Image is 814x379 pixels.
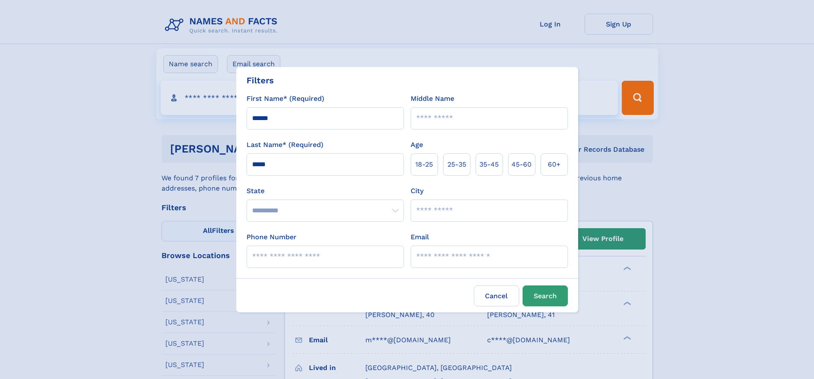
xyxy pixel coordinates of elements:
span: 60+ [548,159,561,170]
label: First Name* (Required) [247,94,324,104]
span: 35‑45 [479,159,499,170]
label: Cancel [474,285,519,306]
span: 25‑35 [447,159,466,170]
label: Last Name* (Required) [247,140,323,150]
label: Email [411,232,429,242]
div: Filters [247,74,274,87]
span: 45‑60 [511,159,532,170]
span: 18‑25 [415,159,433,170]
label: Middle Name [411,94,454,104]
label: Age [411,140,423,150]
label: City [411,186,423,196]
label: Phone Number [247,232,297,242]
label: State [247,186,404,196]
button: Search [523,285,568,306]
